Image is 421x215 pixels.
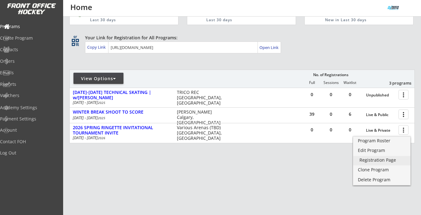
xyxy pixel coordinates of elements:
[259,43,279,52] a: Open Link
[73,116,168,120] div: [DATE] - [DATE]
[322,92,340,97] div: 0
[259,45,279,50] div: Open Link
[85,35,395,41] div: Your Link for Registration for All Programs:
[303,128,321,132] div: 0
[358,178,406,182] div: Delete Program
[71,35,79,39] div: qr
[73,110,170,115] div: WINTER BREAK SHOOT TO SCORE
[322,81,340,85] div: Sessions
[303,81,321,85] div: Full
[358,148,406,153] div: Edit Program
[98,116,105,120] em: 2025
[358,139,406,143] div: Program Roster
[341,92,359,97] div: 0
[322,128,340,132] div: 0
[177,125,226,141] div: Various Arenas (TBD) [GEOGRAPHIC_DATA], [GEOGRAPHIC_DATA]
[73,90,170,100] div: [DATE]-[DATE] TECHNICAL SKATING | w/[PERSON_NAME]
[73,125,170,136] div: 2026 SPRING RINGETTE INVITATIONAL TOURNAMENT INVITE
[177,90,226,105] div: TRICO REC [GEOGRAPHIC_DATA], [GEOGRAPHIC_DATA]
[366,93,395,97] div: Unpublished
[398,90,408,100] button: more_vert
[98,136,105,140] em: 2026
[353,137,410,146] a: Program Roster
[325,17,384,23] div: New in Last 30 days
[358,168,406,172] div: Clone Program
[379,80,411,86] div: 3 programs
[353,156,410,165] a: Registration Page
[73,136,168,140] div: [DATE] - [DATE]
[303,92,321,97] div: 0
[98,100,105,105] em: 2025
[398,125,408,135] button: more_vert
[206,17,270,23] div: Last 30 days
[90,17,150,23] div: Last 30 days
[366,113,395,117] div: Live & Public
[340,81,359,85] div: Waitlist
[341,128,359,132] div: 0
[398,110,408,119] button: more_vert
[353,146,410,156] a: Edit Program
[87,44,107,50] div: Copy Link
[311,73,350,77] div: No. of Registrations
[322,112,340,116] div: 0
[73,76,123,82] div: View Options
[71,38,80,47] button: qr_code
[73,101,168,105] div: [DATE] - [DATE]
[341,112,359,116] div: 6
[359,158,404,162] div: Registration Page
[303,112,321,116] div: 39
[177,110,226,125] div: [PERSON_NAME] Calgary, [GEOGRAPHIC_DATA]
[366,128,395,133] div: Live & Private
